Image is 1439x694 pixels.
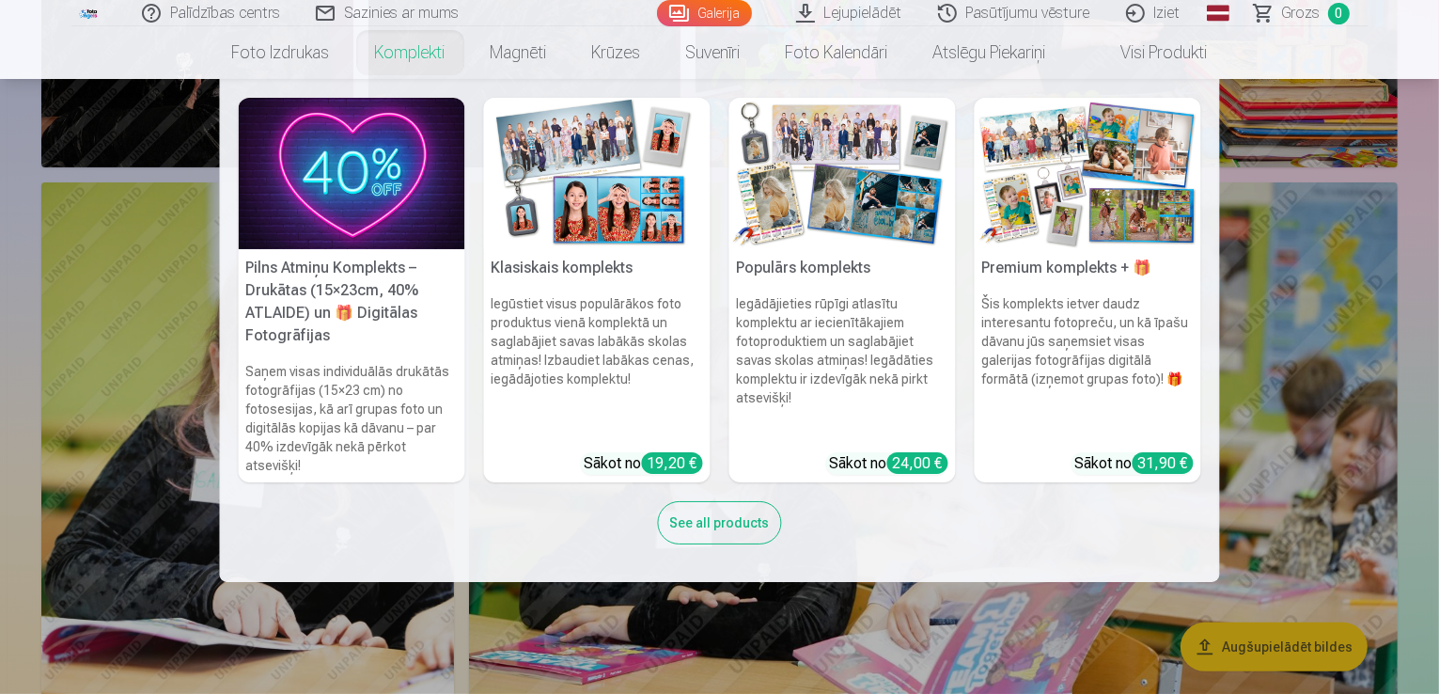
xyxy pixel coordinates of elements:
[729,98,956,482] a: Populārs komplektsPopulārs komplektsIegādājieties rūpīgi atlasītu komplektu ar iecienītākajiem fo...
[658,512,782,531] a: See all products
[887,452,948,474] div: 24,00 €
[239,98,465,482] a: Pilns Atmiņu Komplekts – Drukātas (15×23cm, 40% ATLAIDE) un 🎁 Digitālas Fotogrāfijas Pilns Atmiņu...
[239,249,465,355] h5: Pilns Atmiņu Komplekts – Drukātas (15×23cm, 40% ATLAIDE) un 🎁 Digitālas Fotogrāfijas
[570,26,664,79] a: Krūzes
[1133,452,1194,474] div: 31,90 €
[911,26,1069,79] a: Atslēgu piekariņi
[642,452,703,474] div: 19,20 €
[79,8,100,19] img: /fa1
[729,287,956,445] h6: Iegādājieties rūpīgi atlasītu komplektu ar iecienītākajiem fotoproduktiem un saglabājiet savas sk...
[763,26,911,79] a: Foto kalendāri
[1282,2,1321,24] span: Grozs
[484,98,711,249] img: Klasiskais komplekts
[239,355,465,482] h6: Saņem visas individuālās drukātās fotogrāfijas (15×23 cm) no fotosesijas, kā arī grupas foto un d...
[664,26,763,79] a: Suvenīri
[484,287,711,445] h6: Iegūstiet visus populārākos foto produktus vienā komplektā un saglabājiet savas labākās skolas at...
[585,452,703,475] div: Sākot no
[729,249,956,287] h5: Populārs komplekts
[1328,3,1350,24] span: 0
[975,249,1201,287] h5: Premium komplekts + 🎁
[484,249,711,287] h5: Klasiskais komplekts
[975,287,1201,445] h6: Šis komplekts ietver daudz interesantu fotopreču, un kā īpašu dāvanu jūs saņemsiet visas galerija...
[1069,26,1230,79] a: Visi produkti
[484,98,711,482] a: Klasiskais komplektsKlasiskais komplektsIegūstiet visus populārākos foto produktus vienā komplekt...
[468,26,570,79] a: Magnēti
[975,98,1201,249] img: Premium komplekts + 🎁
[658,501,782,544] div: See all products
[830,452,948,475] div: Sākot no
[239,98,465,249] img: Pilns Atmiņu Komplekts – Drukātas (15×23cm, 40% ATLAIDE) un 🎁 Digitālas Fotogrāfijas
[975,98,1201,482] a: Premium komplekts + 🎁 Premium komplekts + 🎁Šis komplekts ietver daudz interesantu fotopreču, un k...
[729,98,956,249] img: Populārs komplekts
[210,26,352,79] a: Foto izdrukas
[1075,452,1194,475] div: Sākot no
[352,26,468,79] a: Komplekti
